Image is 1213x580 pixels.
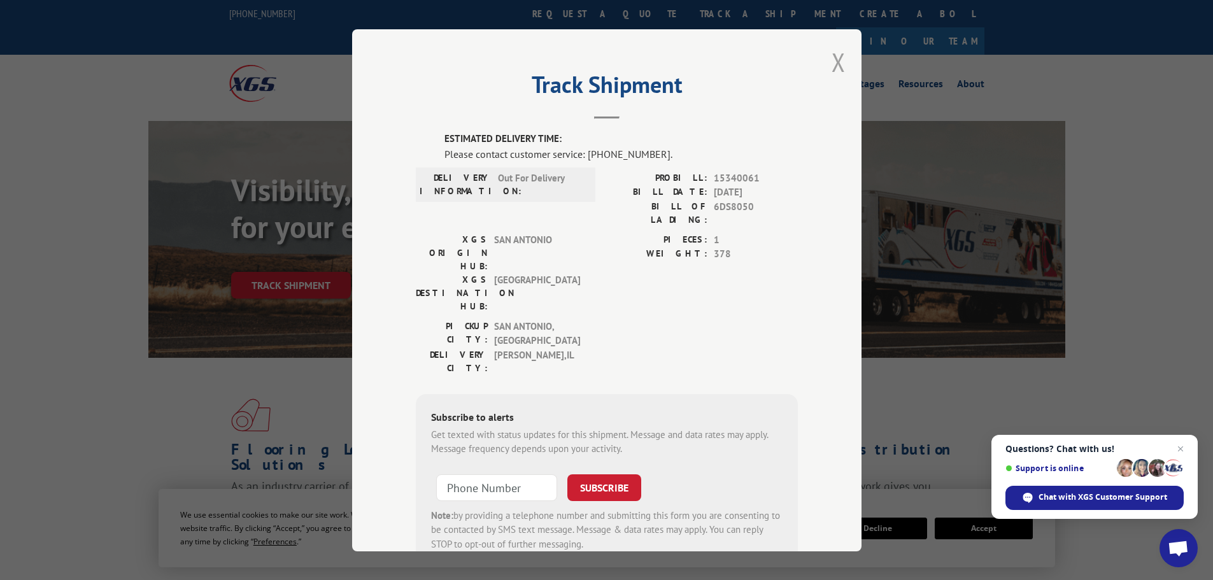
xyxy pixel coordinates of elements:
div: Please contact customer service: [PHONE_NUMBER]. [444,146,798,161]
span: Questions? Chat with us! [1005,444,1184,454]
span: Support is online [1005,463,1112,473]
div: Chat with XGS Customer Support [1005,486,1184,510]
label: XGS DESTINATION HUB: [416,272,488,313]
div: Get texted with status updates for this shipment. Message and data rates may apply. Message frequ... [431,427,783,456]
label: WEIGHT: [607,247,707,262]
span: [DATE] [714,185,798,200]
label: XGS ORIGIN HUB: [416,232,488,272]
div: Open chat [1160,529,1198,567]
h2: Track Shipment [416,76,798,100]
label: DELIVERY CITY: [416,348,488,374]
div: Subscribe to alerts [431,409,783,427]
label: BILL OF LADING: [607,199,707,226]
span: SAN ANTONIO [494,232,580,272]
span: Chat with XGS Customer Support [1039,492,1167,503]
label: DELIVERY INFORMATION: [420,171,492,197]
button: SUBSCRIBE [567,474,641,500]
span: SAN ANTONIO , [GEOGRAPHIC_DATA] [494,319,580,348]
span: [GEOGRAPHIC_DATA] [494,272,580,313]
span: Close chat [1173,441,1188,456]
strong: Note: [431,509,453,521]
label: BILL DATE: [607,185,707,200]
input: Phone Number [436,474,557,500]
span: Out For Delivery [498,171,584,197]
span: 378 [714,247,798,262]
label: PIECES: [607,232,707,247]
span: 6DS8050 [714,199,798,226]
button: Close modal [832,45,846,79]
span: 1 [714,232,798,247]
div: by providing a telephone number and submitting this form you are consenting to be contacted by SM... [431,508,783,551]
span: [PERSON_NAME] , IL [494,348,580,374]
span: 15340061 [714,171,798,185]
label: ESTIMATED DELIVERY TIME: [444,132,798,146]
label: PROBILL: [607,171,707,185]
label: PICKUP CITY: [416,319,488,348]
